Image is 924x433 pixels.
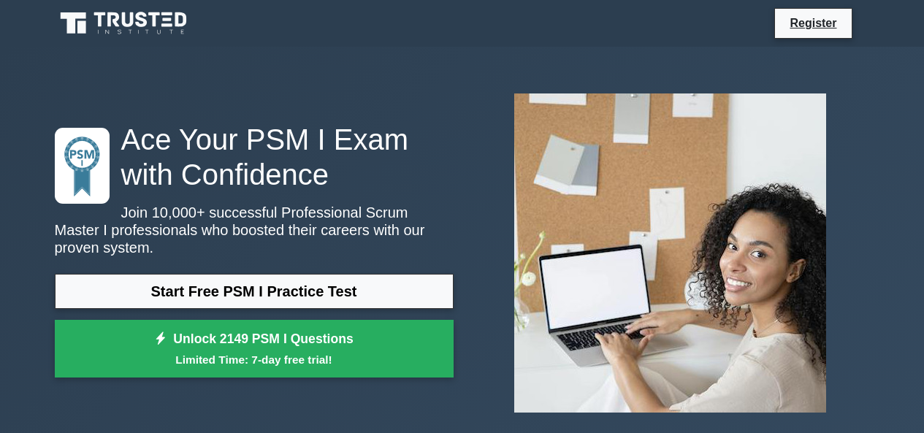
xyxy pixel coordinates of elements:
small: Limited Time: 7-day free trial! [73,351,435,368]
p: Join 10,000+ successful Professional Scrum Master I professionals who boosted their careers with ... [55,204,454,256]
h1: Ace Your PSM I Exam with Confidence [55,122,454,192]
a: Unlock 2149 PSM I QuestionsLimited Time: 7-day free trial! [55,320,454,378]
a: Register [781,14,845,32]
a: Start Free PSM I Practice Test [55,274,454,309]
